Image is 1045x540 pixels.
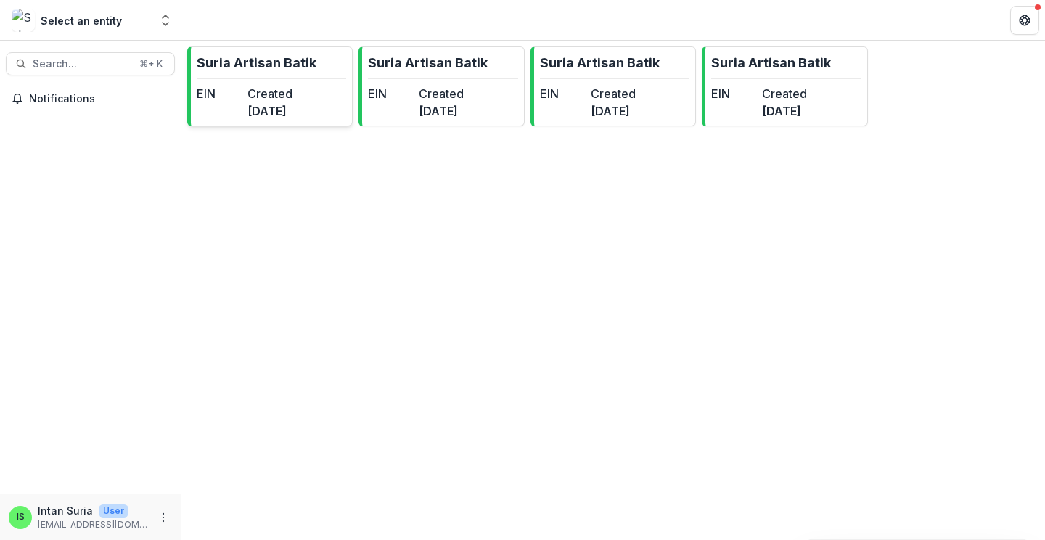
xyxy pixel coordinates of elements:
button: Notifications [6,87,175,110]
dt: EIN [197,85,242,102]
p: Suria Artisan Batik [197,53,316,73]
dt: Created [591,85,636,102]
dt: EIN [540,85,585,102]
button: More [155,509,172,526]
dd: [DATE] [591,102,636,120]
span: Notifications [29,93,169,105]
div: ⌘ + K [136,56,165,72]
p: User [99,504,128,517]
p: Suria Artisan Batik [368,53,488,73]
dt: EIN [368,85,413,102]
div: Select an entity [41,13,122,28]
dt: Created [419,85,464,102]
span: Search... [33,58,131,70]
p: Intan Suria [38,503,93,518]
a: Suria Artisan BatikEINCreated[DATE] [702,46,867,126]
a: Suria Artisan BatikEINCreated[DATE] [187,46,353,126]
p: [EMAIL_ADDRESS][DOMAIN_NAME] [38,518,149,531]
button: Get Help [1010,6,1039,35]
button: Search... [6,52,175,75]
dt: Created [247,85,292,102]
button: Open entity switcher [155,6,176,35]
a: Suria Artisan BatikEINCreated[DATE] [358,46,524,126]
div: Intan Suria [17,512,25,522]
p: Suria Artisan Batik [540,53,660,73]
dd: [DATE] [419,102,464,120]
p: Suria Artisan Batik [711,53,831,73]
dd: [DATE] [247,102,292,120]
dd: [DATE] [762,102,807,120]
a: Suria Artisan BatikEINCreated[DATE] [530,46,696,126]
dt: EIN [711,85,756,102]
img: Select an entity [12,9,35,32]
dt: Created [762,85,807,102]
